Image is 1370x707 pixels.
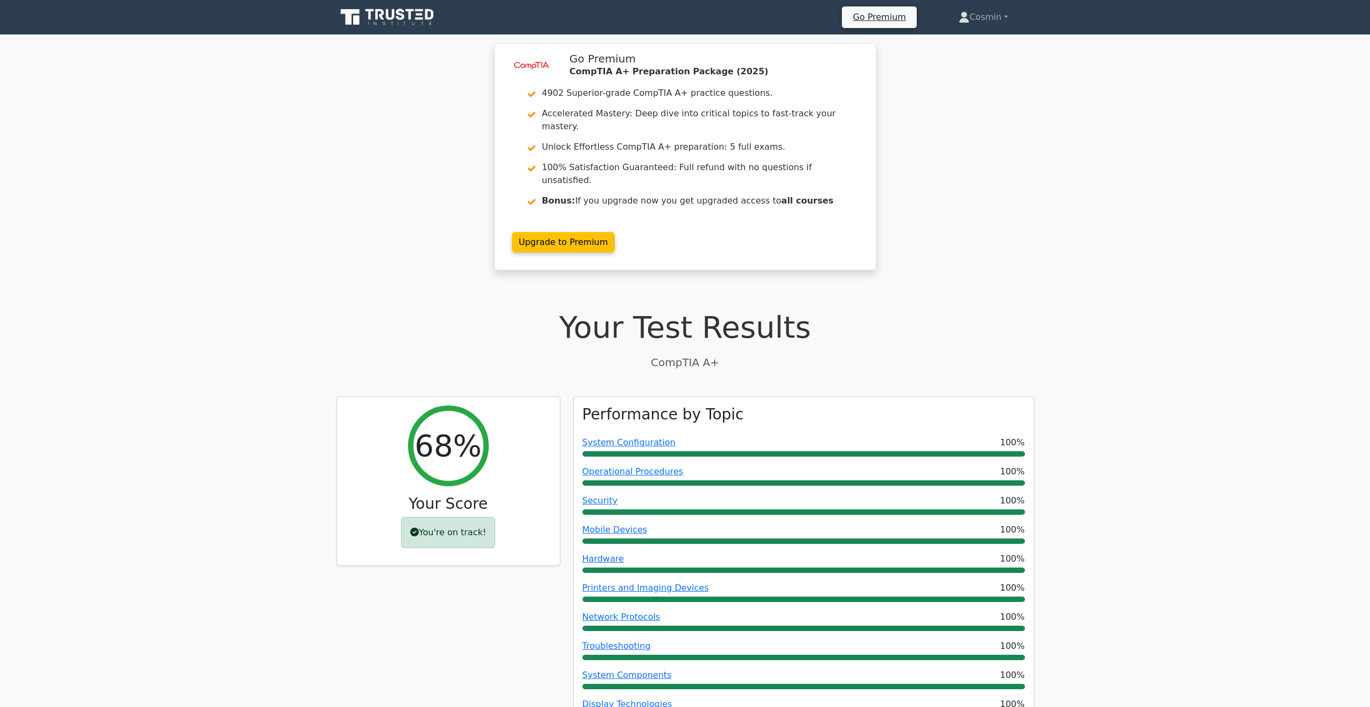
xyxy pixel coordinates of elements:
[401,517,495,548] div: You're on track!
[582,583,709,593] a: Printers and Imaging Devices
[336,354,1034,370] p: CompTIA A+
[1000,436,1025,449] span: 100%
[582,524,648,535] a: Mobile Devices
[846,10,912,24] a: Go Premium
[512,232,615,253] a: Upgrade to Premium
[582,437,676,447] a: System Configuration
[1000,494,1025,507] span: 100%
[1000,669,1025,682] span: 100%
[1000,523,1025,536] span: 100%
[414,428,481,464] h2: 68%
[582,466,684,477] a: Operational Procedures
[582,612,661,622] a: Network Protocols
[582,405,744,424] h3: Performance by Topic
[1000,552,1025,565] span: 100%
[933,6,1034,28] a: Cosmin
[1000,465,1025,478] span: 100%
[582,670,672,680] a: System Components
[1000,640,1025,653] span: 100%
[1000,611,1025,624] span: 100%
[582,495,618,506] a: Security
[346,495,551,513] h3: Your Score
[582,554,624,564] a: Hardware
[582,641,651,651] a: Troubleshooting
[1000,582,1025,594] span: 100%
[336,309,1034,345] h1: Your Test Results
